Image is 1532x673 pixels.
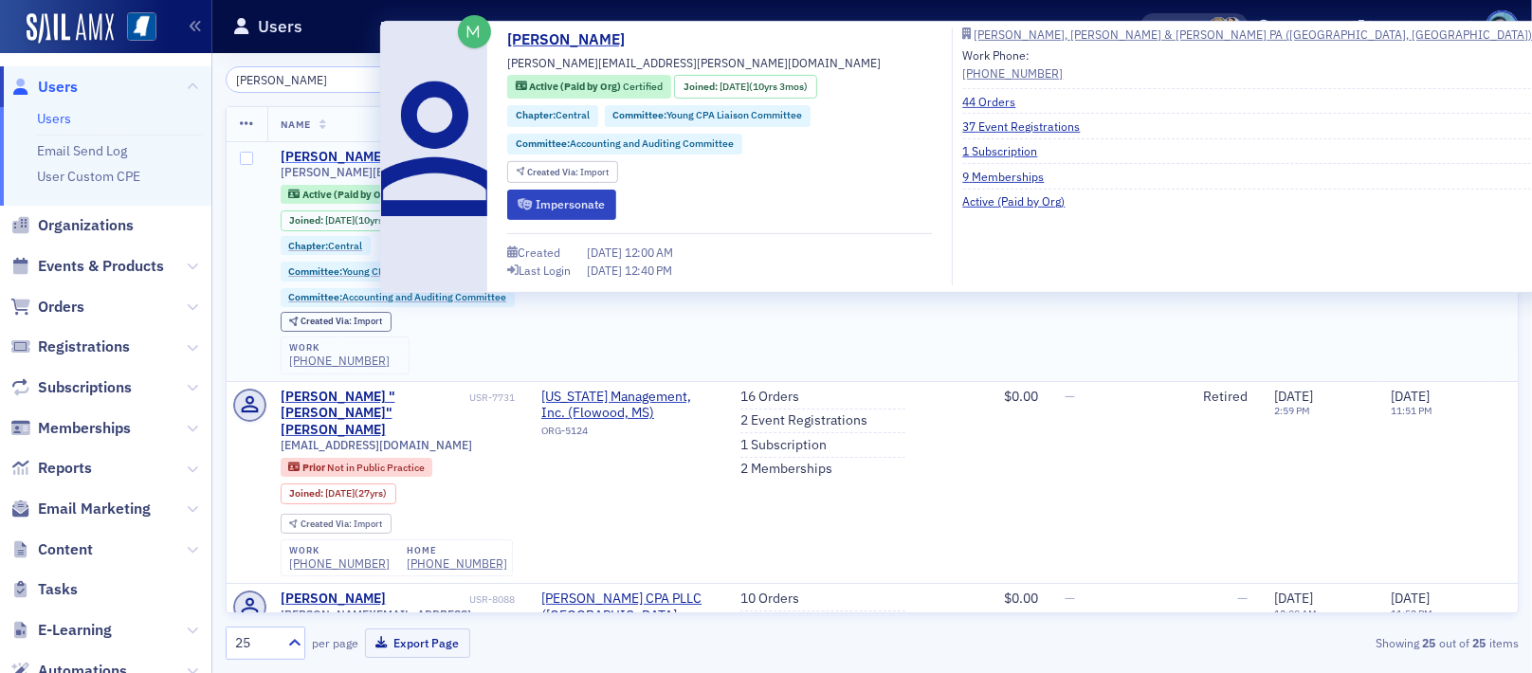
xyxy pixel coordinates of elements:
span: [PERSON_NAME][EMAIL_ADDRESS][PERSON_NAME][DOMAIN_NAME] [507,54,881,71]
span: Profile [1486,10,1519,44]
strong: 25 [1469,634,1489,651]
span: Prior [302,461,327,474]
span: Memberships [38,418,131,439]
span: Created Via : [527,165,580,177]
a: [PHONE_NUMBER] [407,556,507,571]
span: [DATE] [1392,590,1431,607]
div: Joined: 2015-04-30 00:00:00 [281,210,423,231]
a: Active (Paid by Org) Certified [516,79,663,94]
div: Support [1274,18,1340,35]
a: 44 Orders [962,92,1030,109]
a: Subscriptions [10,377,132,398]
img: SailAMX [127,12,156,42]
span: Subscriptions [38,377,132,398]
span: Mississippi Management, Inc. (Flowood, MS) [541,389,714,422]
div: home [407,545,507,556]
span: — [1065,590,1075,607]
span: Committee : [288,264,342,278]
div: Committee: [507,133,742,155]
span: Chapter : [288,239,328,252]
div: [DOMAIN_NAME] [1368,18,1474,35]
a: Tasks [10,579,78,600]
span: $0.00 [1004,590,1038,607]
span: Users [38,77,78,98]
a: [PERSON_NAME] [281,149,386,166]
div: Chapter: [281,236,372,255]
span: [DATE] [587,245,625,260]
span: [PERSON_NAME][EMAIL_ADDRESS][PERSON_NAME][DOMAIN_NAME] [281,165,516,179]
a: 10 Orders [740,591,799,608]
div: ORG-5124 [541,425,714,444]
a: Reports [10,458,92,479]
a: E-Learning [10,620,112,641]
div: USR-8088 [389,593,515,606]
a: View Homepage [114,12,156,45]
a: 1 Subscription [740,437,827,454]
a: Users [37,110,71,127]
a: Orders [10,297,84,318]
a: 16 Orders [740,389,799,406]
div: Created Via: Import [281,514,392,534]
div: Committee: [604,105,811,127]
div: Created Via: Import [507,161,618,183]
a: Chapter:Central [288,240,362,252]
a: [PERSON_NAME] [281,591,386,608]
div: (27yrs) [325,487,387,500]
button: Impersonate [507,190,616,219]
div: Committee: [281,262,487,281]
a: Organizations [10,215,134,236]
span: Name [281,118,311,131]
a: Committee:Accounting and Auditing Committee [516,136,734,152]
a: Users [10,77,78,98]
span: [PERSON_NAME][EMAIL_ADDRESS][PERSON_NAME][DOMAIN_NAME] [281,608,516,622]
a: User Custom CPE [37,168,140,185]
div: work [289,545,390,556]
time: 11:52 PM [1392,607,1433,620]
a: Registrations [10,336,130,357]
input: Search… [226,66,407,93]
span: Events & Products [38,256,164,277]
span: Active (Paid by Org) [529,80,623,93]
span: Joined : [684,79,720,94]
span: [DATE] [720,79,749,92]
span: Email Marketing [38,499,151,519]
span: Noma Burge [1222,17,1242,37]
span: Committee : [516,136,570,150]
span: Organizations [38,215,134,236]
a: [PHONE_NUMBER] [289,556,390,571]
div: (10yrs 3mos) [325,214,413,227]
a: Committee:Young CPA Liaison Committee [612,108,802,123]
span: 12:40 PM [625,263,672,278]
span: Jeannie Pyeatt CPA PLLC (Brookhaven, MS) [541,591,714,624]
span: Joined : [289,487,325,500]
a: Active (Paid by Org) Certified [288,188,435,200]
span: [DATE] [587,263,625,278]
div: Joined: 1998-07-14 00:00:00 [281,483,396,504]
span: [DATE] [1392,388,1431,405]
a: Committee:Young CPA Liaison Committee [288,265,478,278]
a: 1 Subscription [962,142,1051,159]
span: Ellen Vaughn [1209,17,1229,37]
div: Chapter: [507,105,598,127]
div: (10yrs 3mos) [720,79,808,94]
div: Prior: Prior: Not in Public Practice [281,458,433,477]
span: Committee : [612,108,666,121]
a: Memberships [10,418,131,439]
span: Registrations [38,336,130,357]
a: Content [10,539,93,560]
span: E-Learning [38,620,112,641]
a: Prior Not in Public Practice [288,461,424,473]
span: [DATE] [1274,388,1313,405]
a: Chapter:Central [516,108,590,123]
a: [US_STATE] Management, Inc. (Flowood, MS) [541,389,714,422]
span: — [1065,388,1075,405]
span: Not in Public Practice [327,461,425,474]
div: 25 [235,633,277,653]
a: [PHONE_NUMBER] [962,64,1063,82]
div: Created Via: Import [281,312,392,332]
span: Reports [38,458,92,479]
